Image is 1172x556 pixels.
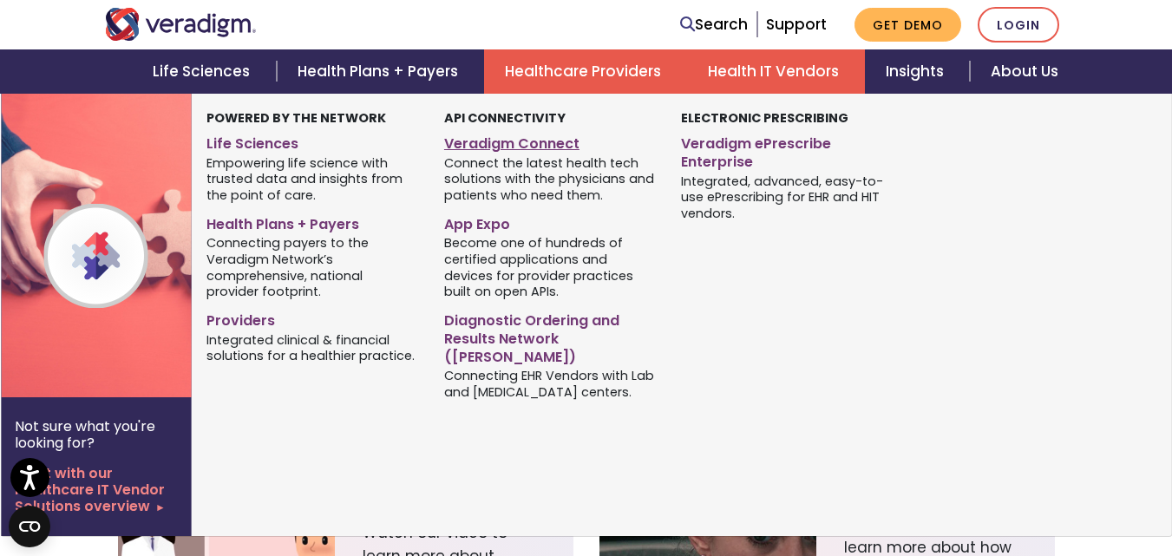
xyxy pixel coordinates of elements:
a: Providers [206,305,417,330]
a: Life Sciences [132,49,276,94]
a: Support [766,14,827,35]
p: Not sure what you're looking for? [15,418,178,451]
a: Insights [865,49,970,94]
span: Empowering life science with trusted data and insights from the point of care. [206,154,417,204]
span: Integrated clinical & financial solutions for a healthier practice. [206,330,417,364]
a: Start with our Healthcare IT Vendor Solutions overview [15,465,178,515]
strong: Powered by the Network [206,109,386,127]
a: Login [978,7,1059,43]
a: Health IT Vendors [687,49,865,94]
a: Life Sciences [206,128,417,154]
span: Connecting EHR Vendors with Lab and [MEDICAL_DATA] centers. [444,367,655,401]
span: Connecting payers to the Veradigm Network’s comprehensive, national provider footprint. [206,234,417,300]
a: Health Plans + Payers [277,49,484,94]
a: Diagnostic Ordering and Results Network ([PERSON_NAME]) [444,305,655,366]
img: Veradigm logo [105,8,257,41]
button: Open CMP widget [9,506,50,547]
strong: API Connectivity [444,109,566,127]
span: Become one of hundreds of certified applications and devices for provider practices built on open... [444,234,655,300]
a: Get Demo [854,8,961,42]
a: Veradigm ePrescribe Enterprise [681,128,892,172]
a: App Expo [444,209,655,234]
span: Integrated, advanced, easy-to-use ePrescribing for EHR and HIT vendors. [681,172,892,222]
strong: Electronic Prescribing [681,109,848,127]
a: Search [680,13,748,36]
a: About Us [970,49,1079,94]
a: Healthcare Providers [484,49,687,94]
img: Veradigm Network [1,94,280,397]
a: Veradigm Connect [444,128,655,154]
a: Health Plans + Payers [206,209,417,234]
span: Connect the latest health tech solutions with the physicians and patients who need them. [444,154,655,204]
